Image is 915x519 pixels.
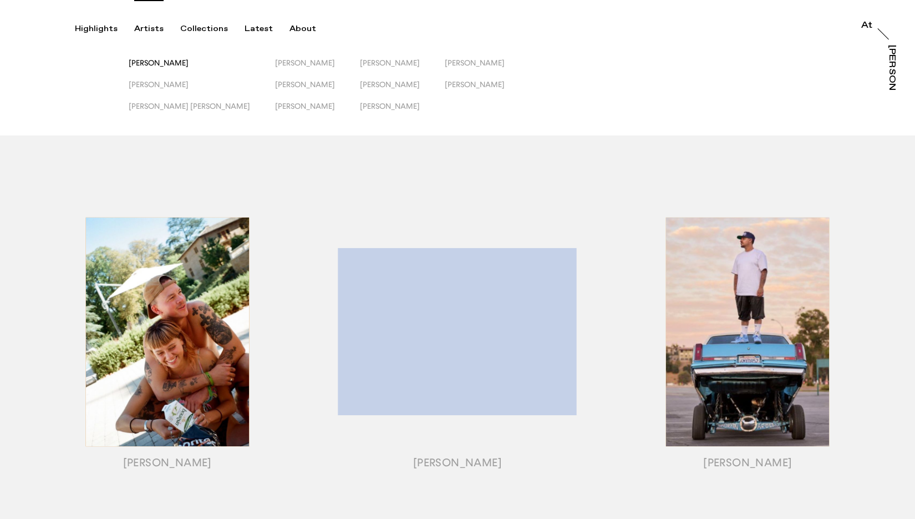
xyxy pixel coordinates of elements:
[289,24,333,34] button: About
[887,45,896,130] div: [PERSON_NAME]
[275,102,335,110] span: [PERSON_NAME]
[360,102,445,123] button: [PERSON_NAME]
[360,58,420,67] span: [PERSON_NAME]
[360,80,420,89] span: [PERSON_NAME]
[245,24,289,34] button: Latest
[445,58,505,67] span: [PERSON_NAME]
[275,58,360,80] button: [PERSON_NAME]
[275,58,335,67] span: [PERSON_NAME]
[129,102,275,123] button: [PERSON_NAME] [PERSON_NAME]
[134,24,164,34] div: Artists
[445,80,530,102] button: [PERSON_NAME]
[129,102,250,110] span: [PERSON_NAME] [PERSON_NAME]
[275,80,335,89] span: [PERSON_NAME]
[129,80,189,89] span: [PERSON_NAME]
[360,80,445,102] button: [PERSON_NAME]
[275,80,360,102] button: [PERSON_NAME]
[289,24,316,34] div: About
[180,24,245,34] button: Collections
[885,45,896,90] a: [PERSON_NAME]
[445,58,530,80] button: [PERSON_NAME]
[129,58,275,80] button: [PERSON_NAME]
[445,80,505,89] span: [PERSON_NAME]
[75,24,134,34] button: Highlights
[129,80,275,102] button: [PERSON_NAME]
[129,58,189,67] span: [PERSON_NAME]
[245,24,273,34] div: Latest
[360,58,445,80] button: [PERSON_NAME]
[180,24,228,34] div: Collections
[275,102,360,123] button: [PERSON_NAME]
[75,24,118,34] div: Highlights
[861,21,872,32] a: At
[360,102,420,110] span: [PERSON_NAME]
[134,24,180,34] button: Artists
